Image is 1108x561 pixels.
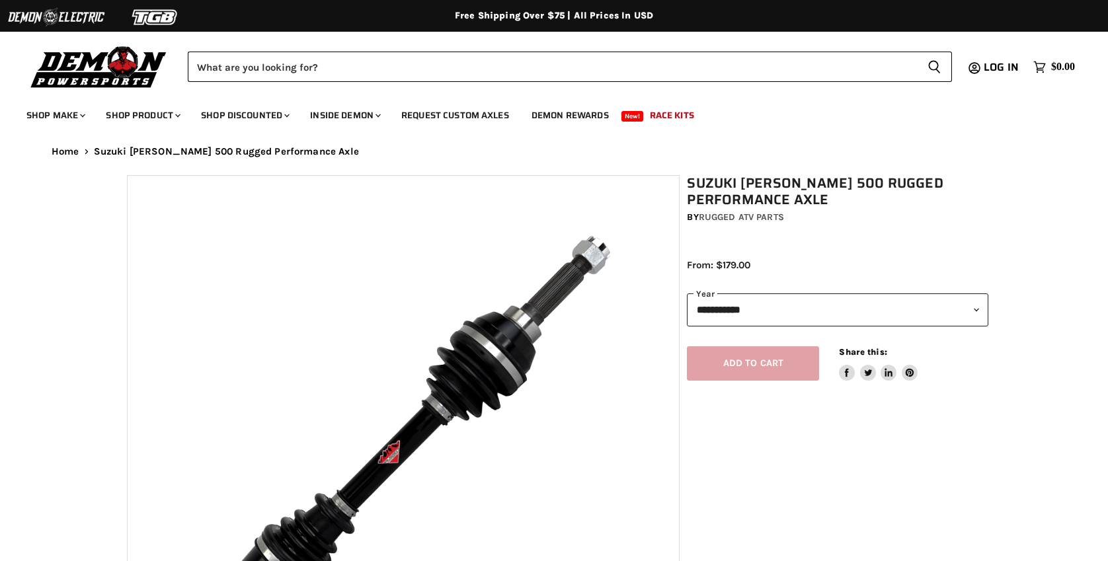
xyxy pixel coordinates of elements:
img: Demon Powersports [26,43,171,90]
nav: Breadcrumbs [25,146,1083,157]
a: Shop Product [96,102,188,129]
a: Home [52,146,79,157]
aside: Share this: [839,346,918,381]
a: Log in [978,61,1027,73]
span: Suzuki [PERSON_NAME] 500 Rugged Performance Axle [94,146,359,157]
img: Demon Electric Logo 2 [7,5,106,30]
a: Demon Rewards [522,102,619,129]
ul: Main menu [17,96,1072,129]
div: Free Shipping Over $75 | All Prices In USD [25,10,1083,22]
a: Shop Make [17,102,93,129]
select: year [687,293,988,326]
span: New! [621,111,644,122]
span: $0.00 [1051,61,1075,73]
a: Shop Discounted [191,102,297,129]
input: Search [188,52,917,82]
form: Product [188,52,952,82]
a: Inside Demon [300,102,389,129]
a: $0.00 [1027,57,1082,77]
h1: Suzuki [PERSON_NAME] 500 Rugged Performance Axle [687,175,988,208]
span: From: $179.00 [687,259,750,271]
img: TGB Logo 2 [106,5,205,30]
span: Log in [984,59,1019,75]
a: Rugged ATV Parts [699,211,784,223]
a: Request Custom Axles [391,102,519,129]
span: Share this: [839,347,887,357]
div: by [687,210,988,225]
button: Search [917,52,952,82]
a: Race Kits [640,102,704,129]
